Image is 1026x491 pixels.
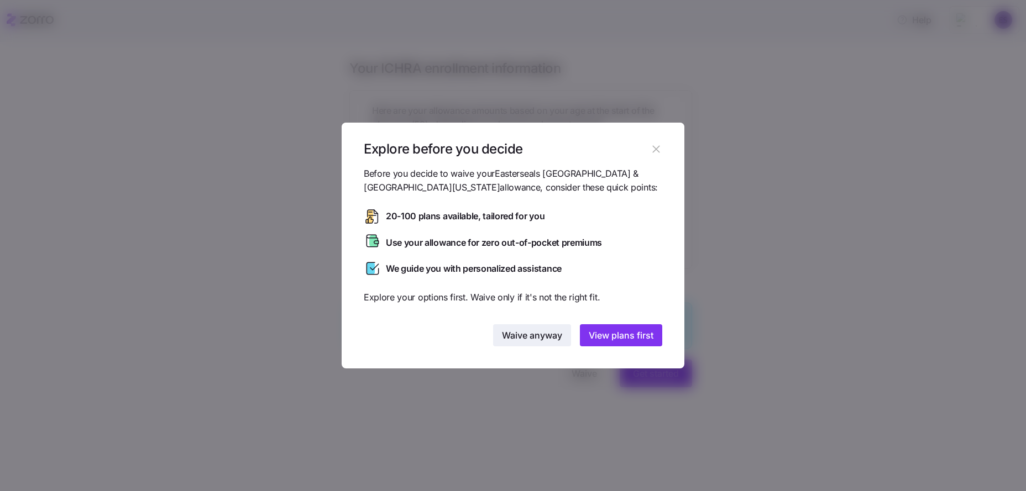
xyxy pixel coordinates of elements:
[364,291,662,304] span: Explore your options first. Waive only if it's not the right fit.
[386,236,602,250] span: Use your allowance for zero out-of-pocket premiums
[386,262,562,276] span: We guide you with personalized assistance
[364,167,662,194] span: Before you decide to waive your Easterseals [GEOGRAPHIC_DATA] & [GEOGRAPHIC_DATA][US_STATE] allow...
[580,324,662,346] button: View plans first
[502,329,562,342] span: Waive anyway
[386,209,545,223] span: 20-100 plans available, tailored for you
[493,324,571,346] button: Waive anyway
[589,329,653,342] span: View plans first
[364,140,647,157] h1: Explore before you decide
